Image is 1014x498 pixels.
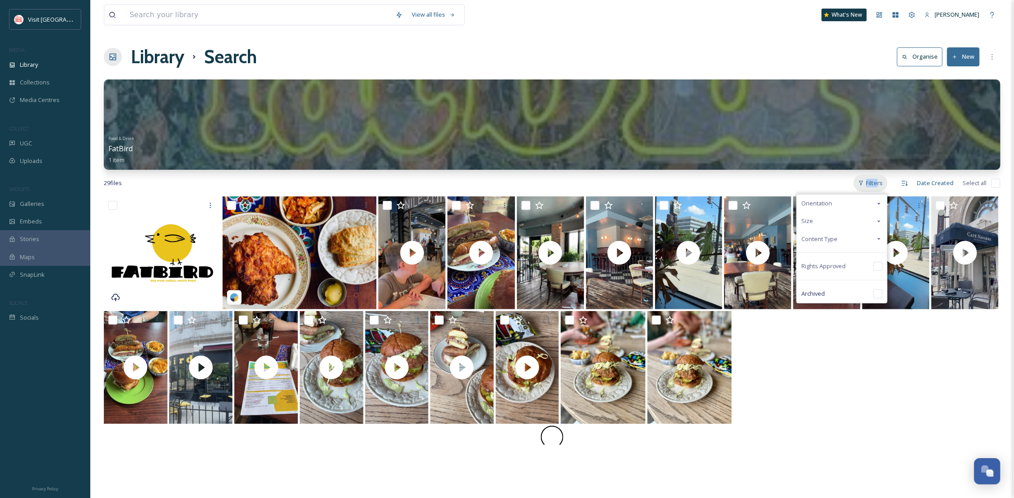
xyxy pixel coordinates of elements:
[20,157,42,165] span: Uploads
[920,6,984,23] a: [PERSON_NAME]
[108,135,134,141] span: Food & Drink
[204,43,257,70] h1: Search
[407,6,460,23] a: View all files
[897,47,947,66] a: Organise
[801,262,846,270] span: Rights Approved
[447,196,515,309] img: thumbnail
[125,5,391,25] input: Search your library
[104,311,167,424] img: thumbnail
[9,186,30,192] span: WIDGETS
[234,311,298,424] img: thumbnail
[300,311,363,424] img: thumbnail
[20,235,39,243] span: Stories
[897,47,943,66] button: Organise
[935,10,980,19] span: [PERSON_NAME]
[20,253,35,261] span: Maps
[20,313,39,322] span: Socials
[104,196,221,309] img: FatbirdLogo.png
[28,15,98,23] span: Visit [GEOGRAPHIC_DATA]
[9,299,27,306] span: SOCIALS
[496,311,559,424] img: thumbnail
[32,486,58,492] span: Privacy Policy
[931,196,999,309] img: thumbnail
[108,156,125,164] span: 1 item
[822,9,867,21] a: What's New
[32,483,58,493] a: Privacy Policy
[963,179,987,187] span: Select all
[801,235,837,243] span: Content Type
[517,196,584,309] img: thumbnail
[793,196,861,309] img: thumbnail
[365,311,429,424] img: thumbnail
[561,311,646,424] img: IMG_0066.jpeg
[20,78,50,87] span: Collections
[131,43,184,70] a: Library
[586,196,653,309] img: thumbnail
[223,196,377,309] img: cdf1ceec-4609-9996-3ef0-c9ae8154c9a3.jpg
[20,270,45,279] span: SnapLink
[20,217,42,226] span: Embeds
[20,139,32,148] span: UGC
[430,311,494,424] img: thumbnail
[947,47,980,66] button: New
[20,96,60,104] span: Media Centres
[801,289,825,298] span: Archived
[230,293,239,302] img: snapsea-logo.png
[20,200,44,208] span: Galleries
[14,15,23,24] img: vsbm-stackedMISH_CMYKlogo2017.jpg
[913,174,958,192] div: Date Created
[378,196,446,309] img: thumbnail
[9,125,28,132] span: COLLECT
[104,179,122,187] span: 29 file s
[20,61,38,69] span: Library
[854,174,888,192] div: Filters
[974,458,1000,484] button: Open Chat
[9,47,25,53] span: MEDIA
[801,217,813,225] span: Size
[169,311,233,424] img: thumbnail
[724,196,791,309] img: thumbnail
[655,196,722,309] img: thumbnail
[108,144,133,154] span: FatBird
[647,311,732,424] img: IMG_0065.jpeg
[108,133,134,164] a: Food & DrinkFatBird1 item
[801,199,832,208] span: Orientation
